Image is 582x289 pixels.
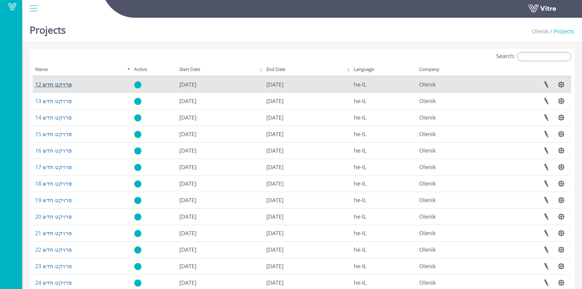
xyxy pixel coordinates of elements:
[177,241,264,258] td: [DATE]
[134,98,141,105] img: yes
[532,28,548,35] span: 237
[264,76,351,93] td: [DATE]
[177,258,264,274] td: [DATE]
[264,93,351,109] td: [DATE]
[264,225,351,241] td: [DATE]
[351,192,417,208] td: he-IL
[134,131,141,138] img: yes
[264,159,351,175] td: [DATE]
[177,208,264,225] td: [DATE]
[177,109,264,126] td: [DATE]
[419,97,436,105] span: 237
[35,130,72,138] a: פרויקט חדש 15
[35,279,72,286] a: פרויקט חדש 24
[134,230,141,237] img: yes
[35,81,72,88] a: פרויקט חדש 12
[35,180,72,187] a: פרויקט חדש 18
[351,258,417,274] td: he-IL
[419,213,436,220] span: 237
[548,28,574,35] li: Projects
[517,52,571,61] input: Search:
[351,109,417,126] td: he-IL
[134,197,141,204] img: yes
[134,81,141,89] img: yes
[177,93,264,109] td: [DATE]
[35,196,72,204] a: פרויקט חדש 19
[177,225,264,241] td: [DATE]
[35,213,72,220] a: פרויקט חדש 20
[419,262,436,270] span: 237
[134,147,141,155] img: yes
[264,126,351,142] td: [DATE]
[264,192,351,208] td: [DATE]
[419,196,436,204] span: 237
[35,114,72,121] a: פרויקט חדש 14
[134,114,141,122] img: yes
[264,208,351,225] td: [DATE]
[177,192,264,208] td: [DATE]
[419,130,436,138] span: 237
[134,279,141,287] img: yes
[419,114,436,121] span: 237
[35,262,72,270] a: פרויקט חדש 23
[419,246,436,253] span: 237
[35,229,72,237] a: פרויקט חדש 21
[351,225,417,241] td: he-IL
[419,81,436,88] span: 237
[351,159,417,175] td: he-IL
[264,241,351,258] td: [DATE]
[177,126,264,142] td: [DATE]
[134,164,141,171] img: yes
[419,229,436,237] span: 237
[35,163,72,171] a: פרויקט חדש 17
[419,163,436,171] span: 237
[177,76,264,93] td: [DATE]
[351,241,417,258] td: he-IL
[419,180,436,187] span: 237
[134,180,141,188] img: yes
[35,147,72,154] a: פרויקט חדש 16
[351,208,417,225] td: he-IL
[264,142,351,159] td: [DATE]
[264,258,351,274] td: [DATE]
[351,126,417,142] td: he-IL
[30,15,66,41] h1: Projects
[177,65,264,76] th: Start Date: activate to sort column ascending
[35,97,72,105] a: פרויקט חדש 13
[419,279,436,286] span: 237
[351,65,417,76] th: Language
[134,263,141,270] img: yes
[351,93,417,109] td: he-IL
[132,65,177,76] th: Active
[177,142,264,159] td: [DATE]
[177,159,264,175] td: [DATE]
[351,76,417,93] td: he-IL
[177,175,264,192] td: [DATE]
[264,65,351,76] th: End Date: activate to sort column ascending
[419,147,436,154] span: 237
[264,175,351,192] td: [DATE]
[134,213,141,221] img: yes
[33,65,132,76] th: Name: activate to sort column descending
[134,246,141,254] img: yes
[264,109,351,126] td: [DATE]
[35,246,72,253] a: פרויקט חדש 22
[417,65,481,76] th: Company
[351,175,417,192] td: he-IL
[496,52,571,61] label: Search:
[351,142,417,159] td: he-IL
